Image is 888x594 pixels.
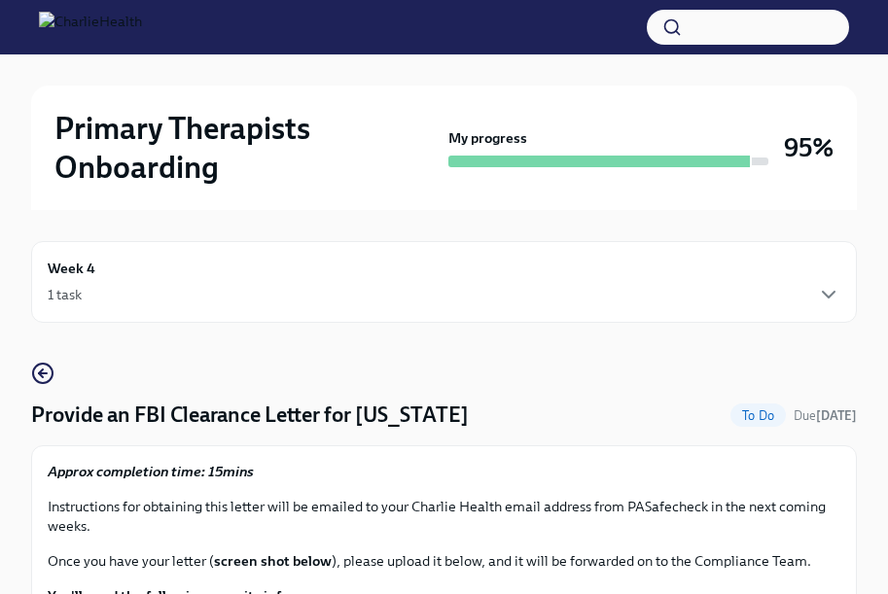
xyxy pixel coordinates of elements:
strong: Approx completion time: 15mins [48,463,254,480]
p: Once you have your letter ( ), please upload it below, and it will be forwarded on to the Complia... [48,551,840,571]
strong: My progress [448,128,527,148]
span: Due [794,408,857,423]
h3: 95% [784,130,834,165]
span: To Do [730,408,786,423]
h2: Primary Therapists Onboarding [54,109,441,187]
strong: [DATE] [816,408,857,423]
p: Instructions for obtaining this letter will be emailed to your Charlie Health email address from ... [48,497,840,536]
div: 1 task [48,285,82,304]
strong: screen shot below [214,552,332,570]
h6: Week 4 [48,258,95,279]
img: CharlieHealth [39,12,142,43]
span: September 4th, 2025 10:00 [794,406,857,425]
h4: Provide an FBI Clearance Letter for [US_STATE] [31,401,469,430]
